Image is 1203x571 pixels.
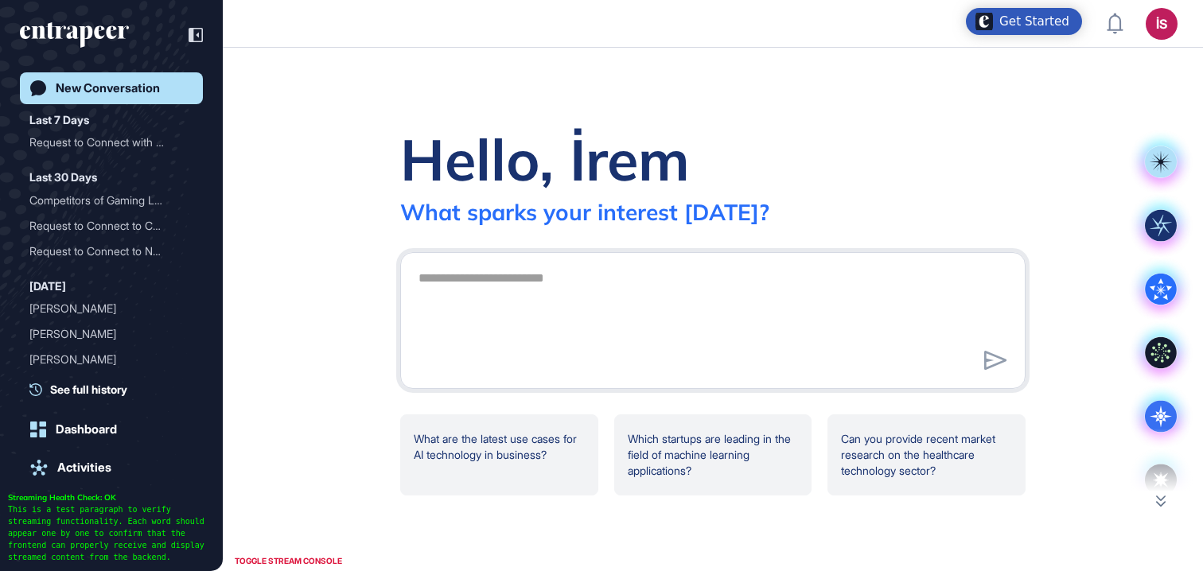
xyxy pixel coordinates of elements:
div: Curie [29,347,193,372]
div: Last 7 Days [29,111,89,130]
div: Curie [29,296,193,321]
div: [DATE] [29,277,66,296]
div: Which startups are leading in the field of machine learning applications? [614,414,812,495]
div: Request to Connect with C... [29,130,181,155]
div: Request to Connect to Curie [29,213,193,239]
div: TOGGLE STREAM CONSOLE [231,551,346,571]
div: Competitors of Gaming Laptops in GCC [29,188,193,213]
div: New Conversation [56,81,160,95]
div: Open Get Started checklist [966,8,1082,35]
div: Request to Connect to Cur... [29,213,181,239]
a: Activities [20,452,203,484]
div: [PERSON_NAME] [29,347,181,372]
div: What are the latest use cases for AI technology in business? [400,414,598,495]
div: Request to Connect to Nova [29,239,193,264]
div: Get Started [999,14,1069,29]
div: [PERSON_NAME] [29,296,181,321]
a: Dashboard [20,414,203,445]
div: [PERSON_NAME] [29,321,181,347]
div: Competitors of Gaming Lap... [29,188,181,213]
div: Curie [29,321,193,347]
div: Activities [57,460,111,475]
img: launcher-image-alternative-text [975,13,993,30]
div: What sparks your interest [DATE]? [400,198,769,226]
span: See full history [50,381,127,398]
div: Hello, İrem [400,123,690,195]
div: Request to Connect with Curie [29,130,193,155]
div: Dashboard [56,422,117,437]
button: İS [1146,8,1178,40]
a: New Conversation [20,72,203,104]
div: Can you provide recent market research on the healthcare technology sector? [827,414,1026,495]
div: Last 30 Days [29,168,97,187]
div: entrapeer-logo [20,22,129,48]
div: Request to Connect to Nov... [29,239,181,264]
a: See full history [29,381,203,398]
